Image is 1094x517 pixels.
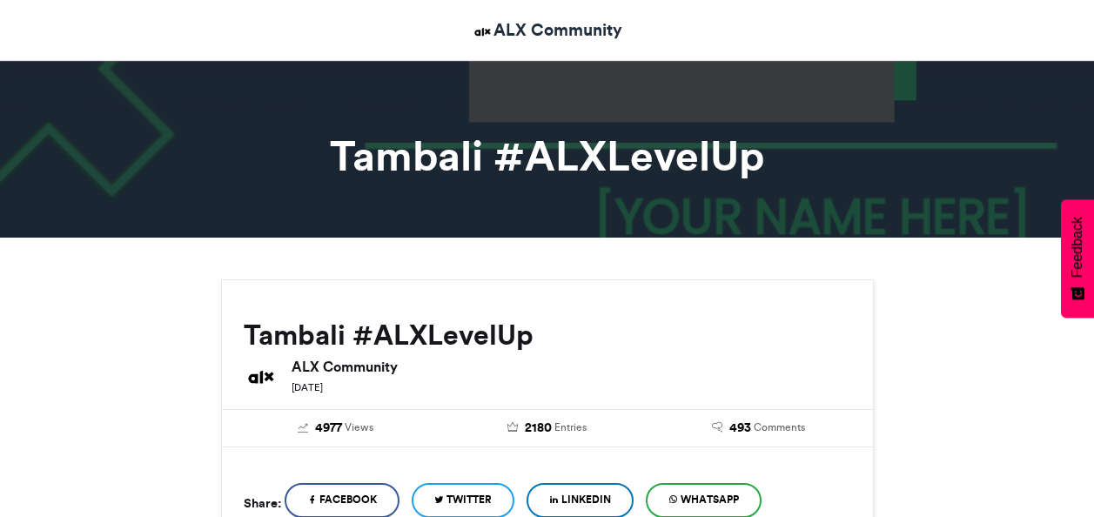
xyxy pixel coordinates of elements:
span: LinkedIn [561,492,611,507]
span: Feedback [1070,217,1085,278]
small: [DATE] [292,381,323,393]
h2: Tambali #ALXLevelUp [244,319,851,351]
img: ALX Community [472,21,493,43]
h5: Share: [244,492,281,514]
a: 493 Comments [666,419,851,438]
iframe: chat widget [1021,447,1077,500]
span: 4977 [315,419,342,438]
span: 2180 [525,419,552,438]
span: Views [345,420,373,435]
span: 493 [729,419,751,438]
h1: Tambali #ALXLevelUp [64,135,1030,177]
span: WhatsApp [681,492,739,507]
span: Twitter [446,492,492,507]
button: Feedback - Show survey [1061,199,1094,318]
span: Entries [554,420,587,435]
a: ALX Community [472,17,622,43]
span: Comments [754,420,805,435]
a: 2180 Entries [454,419,640,438]
a: 4977 Views [244,419,429,438]
h6: ALX Community [292,359,851,373]
img: ALX Community [244,359,279,394]
span: Facebook [319,492,377,507]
